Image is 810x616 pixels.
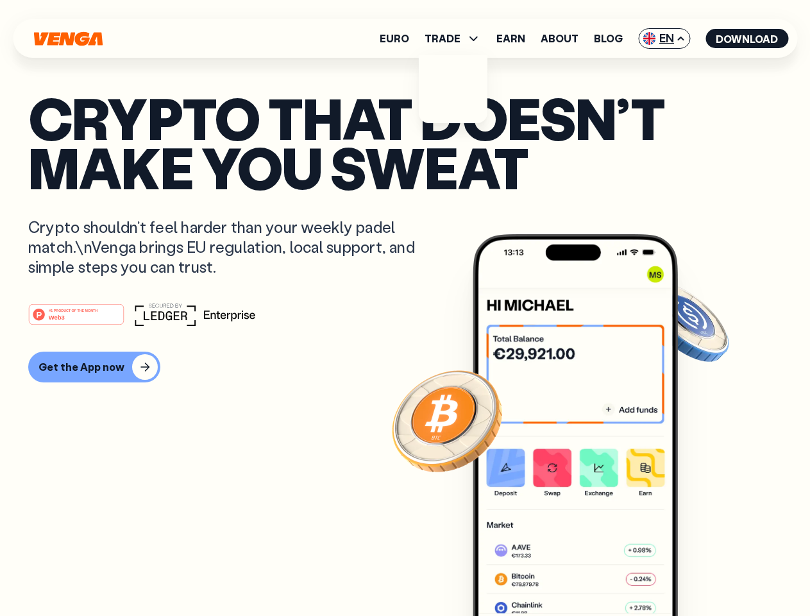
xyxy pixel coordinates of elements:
img: Bitcoin [389,363,505,478]
span: TRADE [425,31,481,46]
span: TRADE [425,33,460,44]
img: flag-uk [643,32,655,45]
button: Download [705,29,788,48]
tspan: #1 PRODUCT OF THE MONTH [49,308,97,312]
a: Blog [594,33,623,44]
div: Get the App now [38,361,124,373]
p: Crypto that doesn’t make you sweat [28,93,782,191]
a: Earn [496,33,525,44]
img: USDC coin [639,276,732,368]
span: EN [638,28,690,49]
tspan: Web3 [49,313,65,320]
a: Euro [380,33,409,44]
button: Get the App now [28,352,160,382]
a: Get the App now [28,352,782,382]
a: #1 PRODUCT OF THE MONTHWeb3 [28,311,124,328]
svg: Home [32,31,104,46]
p: Crypto shouldn’t feel harder than your weekly padel match.\nVenga brings EU regulation, local sup... [28,217,434,277]
a: About [541,33,578,44]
